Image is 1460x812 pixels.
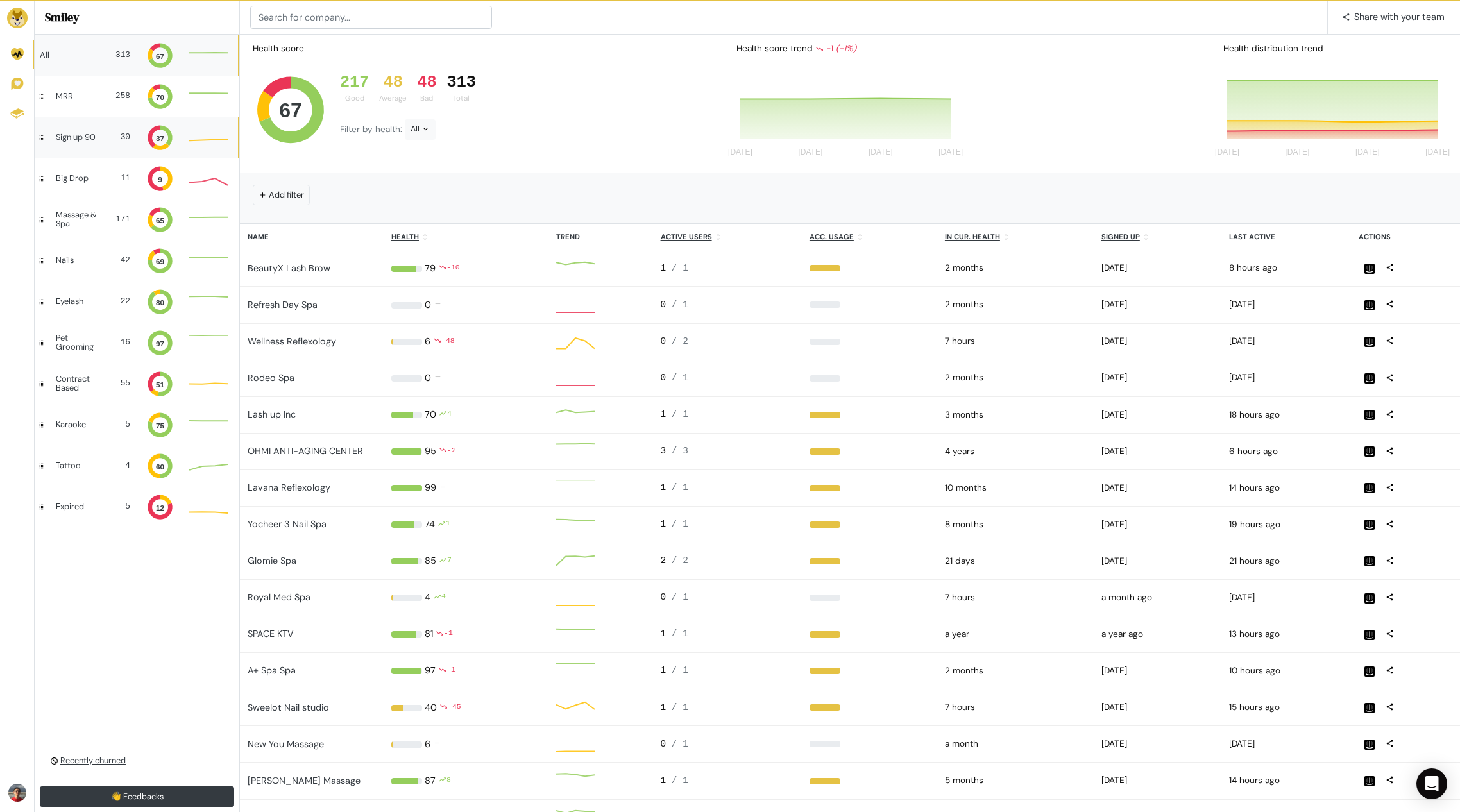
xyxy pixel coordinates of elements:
a: Rodeo Spa [248,372,294,384]
div: 11 [110,172,130,184]
a: Expired 5 12 [35,486,239,527]
div: 2025-08-18 12:00am [945,555,1086,568]
a: Big Drop 11 9 [35,158,239,199]
div: 2025-09-02 07:31pm [1229,591,1343,604]
div: 0 [661,335,794,349]
div: 99 [425,481,436,495]
span: / 3 [672,446,688,456]
div: 42 [110,254,130,266]
div: Karaoke [56,420,99,429]
div: 2025-09-08 12:57am [1229,445,1343,458]
tspan: [DATE] [1215,148,1239,157]
div: 2025-08-07 11:33am [1101,591,1214,604]
div: 0% [810,375,929,382]
div: 2 [661,554,794,568]
tspan: [DATE] [798,148,822,157]
a: OHMI ANTI-AGING CENTER [248,445,363,457]
tspan: [DATE] [938,148,963,157]
a: All 313 67 [35,35,239,76]
div: 100% [810,704,929,711]
div: 0 [661,738,794,752]
div: 2021-10-29 01:47pm [1101,445,1214,458]
div: All [405,119,436,140]
div: 1 [661,481,794,495]
a: Yocheer 3 Nail Spa [248,518,327,530]
tspan: [DATE] [1425,148,1450,157]
div: Sign up 90 [56,133,99,142]
div: Average [379,93,407,104]
div: 4 [110,459,130,471]
div: 100% [810,265,929,271]
div: Expired [56,502,99,511]
a: Royal Med Spa [248,591,310,603]
div: 85 [425,554,436,568]
a: Lash up Inc [248,409,296,420]
a: Sign up 90 30 37 [35,117,239,158]
span: / 1 [672,373,688,383]
div: Nails [56,256,99,265]
div: 100% [810,558,929,564]
th: Actions [1351,224,1460,250]
div: 3 [661,444,794,459]
div: 0 [661,298,794,312]
a: Karaoke 5 75 [35,404,239,445]
a: Tattoo 4 60 [35,445,239,486]
th: Name [240,224,384,250]
div: 2025-04-14 12:00am [945,774,1086,787]
div: 2025-07-21 12:00am [945,298,1086,311]
div: 100% [810,631,929,638]
div: 2025-09-08 12:00am [945,591,1086,604]
u: Recently churned [60,755,126,766]
div: 6 [425,738,430,752]
div: 2025-09-07 04:12pm [1229,701,1343,714]
div: 2025-09-07 05:42pm [1229,774,1343,787]
div: 0% [810,595,929,601]
div: 0 [661,591,794,605]
div: 313 [447,73,476,92]
div: 100% [810,448,929,455]
div: 5 [110,500,130,512]
div: 2024-04-10 01:40pm [1101,628,1214,641]
a: Glomie Spa [248,555,296,566]
div: 2025-09-03 08:28am [1229,335,1343,348]
div: Massage & Spa [56,210,103,229]
div: 2024-12-13 11:07am [1101,518,1214,531]
button: Add filter [253,185,310,205]
div: MRR [56,92,99,101]
th: Last active [1221,224,1350,250]
div: 100% [810,485,929,491]
tspan: [DATE] [869,148,893,157]
img: Brand [7,8,28,28]
a: MRR 258 70 [35,76,239,117]
u: In cur. health [945,232,1000,241]
span: / 1 [672,665,688,675]
div: 70 [425,408,436,422]
div: 1 [661,664,794,678]
div: 16 [112,336,130,348]
div: 2025-06-24 08:32am [1101,664,1214,677]
div: Tattoo [56,461,99,470]
div: 2025-05-02 01:15pm [1101,555,1214,568]
div: 8 [446,774,451,788]
div: 2025-09-07 12:12pm [1229,518,1343,531]
u: Signed up [1101,232,1140,241]
div: 2025-07-14 12:00am [945,664,1086,677]
a: Sweelot Nail studio [248,702,329,713]
a: Refresh Day Spa [248,299,318,310]
div: 100% [810,412,929,418]
i: (-1%) [836,43,856,54]
span: / 1 [672,629,688,639]
div: 2025-07-12 10:58am [1229,298,1343,311]
div: 2023-12-02 09:08pm [1101,409,1214,421]
div: 2025-05-31 01:31pm [1229,738,1343,750]
a: Pet Grooming 16 97 [35,322,239,363]
tspan: [DATE] [1285,148,1309,157]
img: Avatar [8,784,26,802]
div: 0% [810,301,929,308]
div: 2025-07-10 01:29pm [1101,371,1214,384]
a: [PERSON_NAME] Massage [248,775,361,786]
a: Nails 42 69 [35,240,239,281]
div: 1 [661,262,794,276]
div: 1 [661,627,794,641]
div: 1 [661,701,794,715]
